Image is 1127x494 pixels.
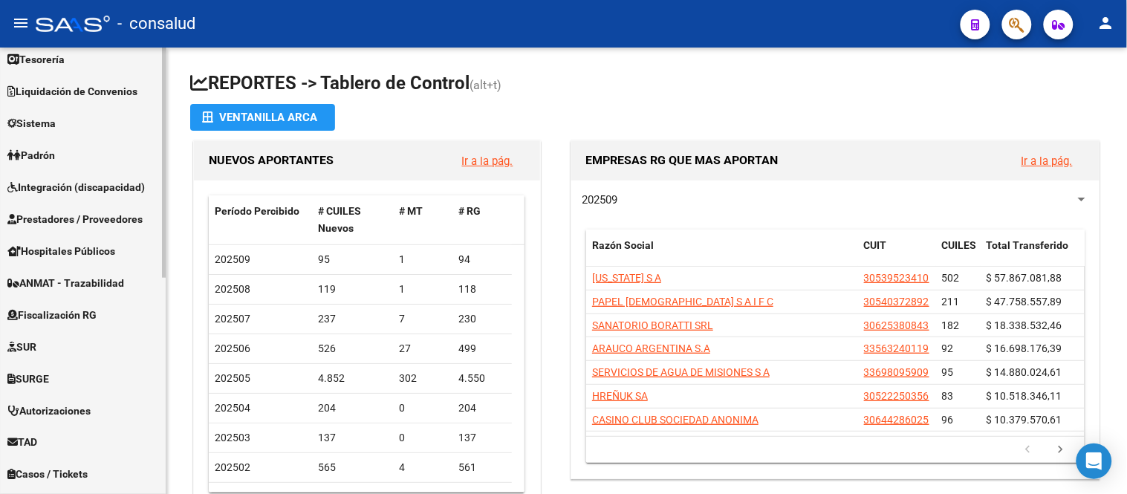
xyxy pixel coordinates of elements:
[942,239,977,251] span: CUILES
[7,243,115,259] span: Hospitales Públicos
[864,319,929,331] span: 30625380843
[318,311,387,328] div: 237
[942,319,960,331] span: 182
[987,414,1062,426] span: $ 10.379.570,61
[864,272,929,284] span: 30539523410
[202,104,323,131] div: Ventanilla ARCA
[1076,443,1112,479] div: Open Intercom Messenger
[318,459,387,476] div: 565
[318,429,387,446] div: 137
[462,155,513,168] a: Ir a la pág.
[942,272,960,284] span: 502
[7,435,37,451] span: TAD
[7,403,91,419] span: Autorizaciones
[318,251,387,268] div: 95
[858,230,936,279] datatable-header-cell: CUIT
[450,147,525,175] button: Ir a la pág.
[7,147,55,163] span: Padrón
[399,429,446,446] div: 0
[864,342,929,354] span: 33563240119
[592,296,773,308] span: PAPEL [DEMOGRAPHIC_DATA] S A I F C
[452,195,512,244] datatable-header-cell: # RG
[190,104,335,131] button: Ventanilla ARCA
[215,402,250,414] span: 202504
[215,461,250,473] span: 202502
[7,211,143,227] span: Prestadores / Proveedores
[936,230,981,279] datatable-header-cell: CUILES
[942,414,954,426] span: 96
[399,459,446,476] div: 4
[7,179,145,195] span: Integración (discapacidad)
[864,390,929,402] span: 30522250356
[7,115,56,131] span: Sistema
[1047,442,1075,458] a: go to next page
[1097,14,1115,32] mat-icon: person
[942,296,960,308] span: 211
[1022,155,1073,168] a: Ir a la pág.
[7,51,65,68] span: Tesorería
[592,414,759,426] span: CASINO CLUB SOCIEDAD ANONIMA
[592,366,770,378] span: SERVICIOS DE AGUA DE MISIONES S A
[592,239,654,251] span: Razón Social
[7,467,88,483] span: Casos / Tickets
[942,366,954,378] span: 95
[399,281,446,298] div: 1
[458,429,506,446] div: 137
[1014,442,1042,458] a: go to previous page
[318,370,387,387] div: 4.852
[864,239,887,251] span: CUIT
[586,153,779,167] span: EMPRESAS RG QUE MAS APORTAN
[190,71,1103,97] h1: REPORTES -> Tablero de Control
[987,366,1062,378] span: $ 14.880.024,61
[592,342,710,354] span: ARAUCO ARGENTINA S.A
[215,342,250,354] span: 202506
[399,311,446,328] div: 7
[7,371,49,387] span: SURGE
[458,205,481,217] span: # RG
[592,319,713,331] span: SANATORIO BORATTI SRL
[864,366,929,378] span: 33698095909
[318,340,387,357] div: 526
[7,339,36,355] span: SUR
[458,311,506,328] div: 230
[987,390,1062,402] span: $ 10.518.346,11
[592,390,648,402] span: HREÑUK SA
[458,459,506,476] div: 561
[215,372,250,384] span: 202505
[399,251,446,268] div: 1
[215,253,250,265] span: 202509
[312,195,393,244] datatable-header-cell: # CUILES Nuevos
[987,319,1062,331] span: $ 18.338.532,46
[399,205,423,217] span: # MT
[318,400,387,417] div: 204
[864,414,929,426] span: 30644286025
[209,195,312,244] datatable-header-cell: Período Percibido
[117,7,195,40] span: - consalud
[458,370,506,387] div: 4.550
[7,307,97,323] span: Fiscalización RG
[318,281,387,298] div: 119
[215,283,250,295] span: 202508
[1010,147,1085,175] button: Ir a la pág.
[458,400,506,417] div: 204
[399,400,446,417] div: 0
[586,230,858,279] datatable-header-cell: Razón Social
[318,205,361,234] span: # CUILES Nuevos
[942,342,954,354] span: 92
[981,230,1085,279] datatable-header-cell: Total Transferido
[399,340,446,357] div: 27
[399,370,446,387] div: 302
[209,153,334,167] span: NUEVOS APORTANTES
[987,272,1062,284] span: $ 57.867.081,88
[592,272,661,284] span: [US_STATE] S A
[987,239,1069,251] span: Total Transferido
[942,390,954,402] span: 83
[582,193,618,207] span: 202509
[215,205,299,217] span: Período Percibido
[864,296,929,308] span: 30540372892
[7,83,137,100] span: Liquidación de Convenios
[458,340,506,357] div: 499
[215,313,250,325] span: 202507
[987,342,1062,354] span: $ 16.698.176,39
[12,14,30,32] mat-icon: menu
